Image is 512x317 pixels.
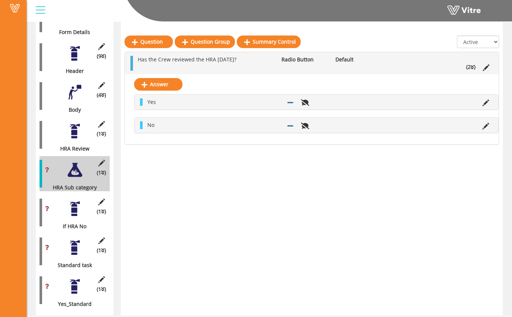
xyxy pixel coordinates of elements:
[97,286,106,293] span: (1 )
[97,169,106,176] span: (1 )
[97,247,106,254] span: (1 )
[40,106,104,114] div: Body
[124,36,173,48] a: Question
[332,56,386,63] li: Default
[40,67,104,75] div: Header
[40,300,104,308] div: Yes_Standard
[97,53,106,60] span: (9 )
[147,121,154,128] span: No
[40,28,104,36] div: Form Details
[97,130,106,138] span: (1 )
[40,223,104,230] div: If HRA No
[97,91,106,99] span: (4 )
[147,98,156,105] span: Yes
[462,63,479,71] li: (2 )
[237,36,301,48] a: Summary Control
[134,78,182,91] a: Answer
[175,36,235,48] a: Question Group
[40,145,104,152] div: HRA Review
[138,56,236,63] span: Has the Crew reviewed the HRA [DATE]?
[40,262,104,269] div: Standard task
[40,184,104,191] div: HRA Sub category
[278,56,332,63] li: Radio Button
[97,208,106,215] span: (1 )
